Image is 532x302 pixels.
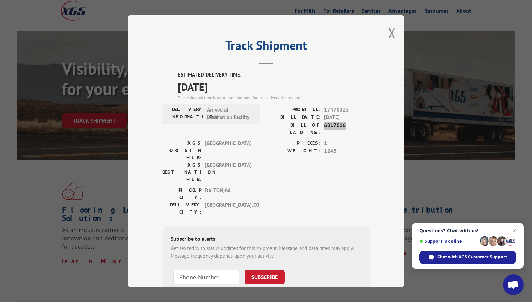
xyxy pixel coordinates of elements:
[164,106,203,121] label: DELIVERY INFORMATION:
[207,106,254,121] span: Arrived at Destination Facility
[324,147,370,155] span: 1248
[419,239,477,244] span: Support is online
[171,244,361,260] div: Get texted with status updates for this shipment. Message and data rates may apply. Message frequ...
[419,228,516,233] span: Questions? Chat with us!
[266,114,321,122] label: BILL DATE:
[388,24,396,42] button: Close modal
[178,94,370,100] div: The estimated time is using the time zone for the delivery destination.
[245,269,285,284] button: SUBSCRIBE
[266,106,321,114] label: PROBILL:
[266,139,321,147] label: PIECES:
[162,41,370,54] h2: Track Shipment
[510,226,519,235] span: Close chat
[324,114,370,122] span: [DATE]
[205,139,251,161] span: [GEOGRAPHIC_DATA]
[173,269,239,284] input: Phone Number
[205,161,251,183] span: [GEOGRAPHIC_DATA]
[266,147,321,155] label: WEIGHT:
[178,79,370,94] span: [DATE]
[419,251,516,264] div: Chat with XGS Customer Support
[178,71,370,79] label: ESTIMATED DELIVERY TIME:
[171,234,361,244] div: Subscribe to alerts
[205,201,251,215] span: [GEOGRAPHIC_DATA] , CO
[324,139,370,147] span: 1
[162,161,201,183] label: XGS DESTINATION HUB:
[162,139,201,161] label: XGS ORIGIN HUB:
[162,186,201,201] label: PICKUP CITY:
[324,121,370,136] span: 6017016
[324,106,370,114] span: 17470325
[266,121,321,136] label: BILL OF LADING:
[437,254,507,260] span: Chat with XGS Customer Support
[205,186,251,201] span: DALTON , GA
[162,201,201,215] label: DELIVERY CITY:
[503,274,524,295] div: Open chat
